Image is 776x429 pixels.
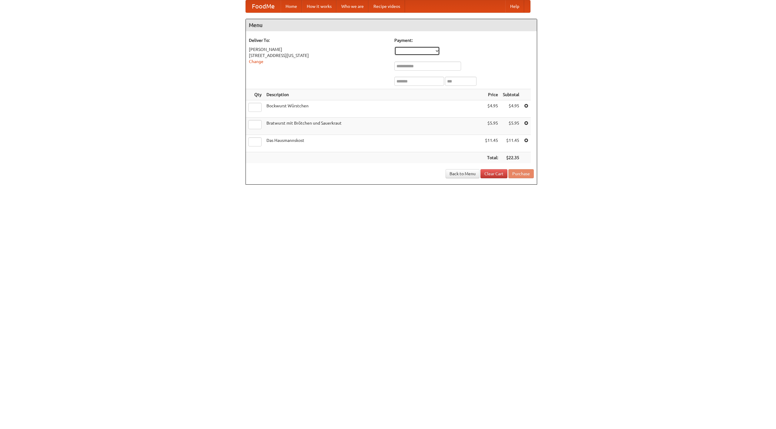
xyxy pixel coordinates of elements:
[505,0,524,12] a: Help
[483,89,500,100] th: Price
[483,100,500,118] td: $4.95
[500,89,522,100] th: Subtotal
[500,152,522,163] th: $22.35
[446,169,480,178] a: Back to Menu
[249,59,263,64] a: Change
[483,135,500,152] td: $11.45
[246,89,264,100] th: Qty
[264,100,483,118] td: Bockwurst Würstchen
[264,135,483,152] td: Das Hausmannskost
[508,169,534,178] button: Purchase
[500,135,522,152] td: $11.45
[480,169,507,178] a: Clear Cart
[483,152,500,163] th: Total:
[483,118,500,135] td: $5.95
[500,118,522,135] td: $5.95
[302,0,336,12] a: How it works
[281,0,302,12] a: Home
[264,118,483,135] td: Bratwurst mit Brötchen und Sauerkraut
[249,37,388,43] h5: Deliver To:
[249,46,388,52] div: [PERSON_NAME]
[500,100,522,118] td: $4.95
[394,37,534,43] h5: Payment:
[246,19,537,31] h4: Menu
[264,89,483,100] th: Description
[249,52,388,59] div: [STREET_ADDRESS][US_STATE]
[246,0,281,12] a: FoodMe
[336,0,369,12] a: Who we are
[369,0,405,12] a: Recipe videos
